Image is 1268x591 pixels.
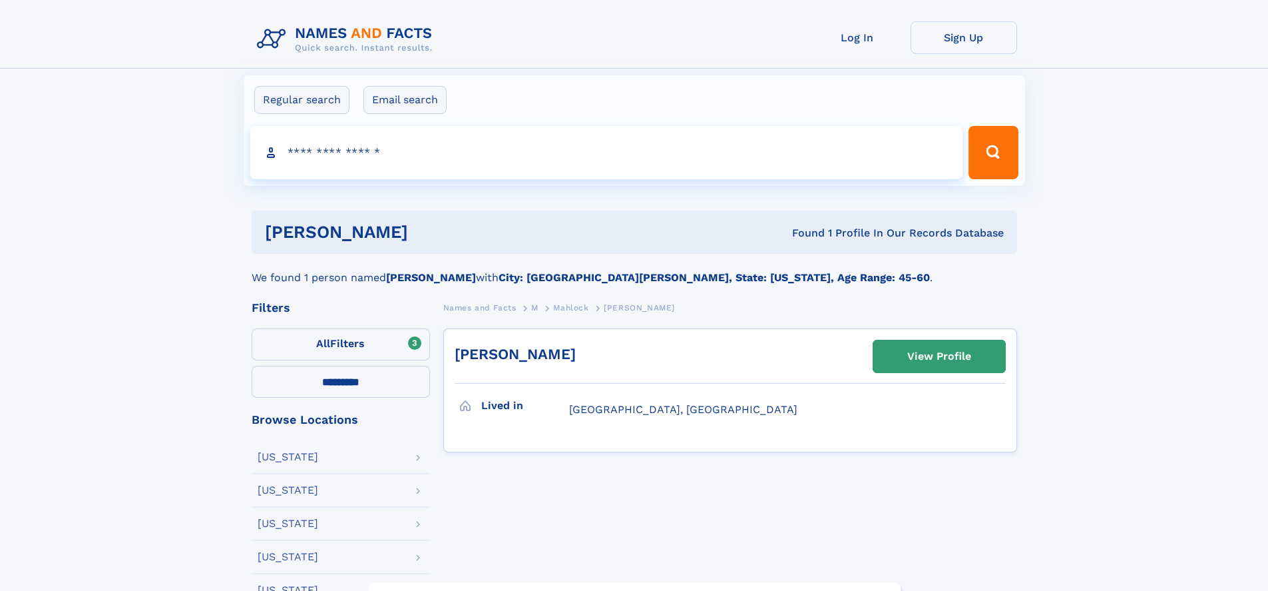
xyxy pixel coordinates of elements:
[252,302,430,314] div: Filters
[252,254,1017,286] div: We found 1 person named with .
[804,21,911,54] a: Log In
[363,86,447,114] label: Email search
[386,271,476,284] b: [PERSON_NAME]
[316,337,330,350] span: All
[531,299,538,316] a: M
[569,403,797,416] span: [GEOGRAPHIC_DATA], [GEOGRAPHIC_DATA]
[600,226,1004,241] div: Found 1 Profile In Our Records Database
[258,518,318,529] div: [US_STATE]
[258,485,318,496] div: [US_STATE]
[258,452,318,462] div: [US_STATE]
[553,303,588,312] span: Mahlock
[250,126,963,179] input: search input
[553,299,588,316] a: Mahlock
[531,303,538,312] span: M
[911,21,1017,54] a: Sign Up
[252,414,430,426] div: Browse Locations
[873,340,1005,372] a: View Profile
[258,552,318,562] div: [US_STATE]
[455,346,576,362] a: [PERSON_NAME]
[443,299,517,316] a: Names and Facts
[907,341,971,372] div: View Profile
[604,303,675,312] span: [PERSON_NAME]
[252,328,430,360] label: Filters
[481,394,569,417] h3: Lived in
[254,86,349,114] label: Regular search
[252,21,443,57] img: Logo Names and Facts
[968,126,1018,179] button: Search Button
[265,224,600,241] h1: [PERSON_NAME]
[499,271,930,284] b: City: [GEOGRAPHIC_DATA][PERSON_NAME], State: [US_STATE], Age Range: 45-60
